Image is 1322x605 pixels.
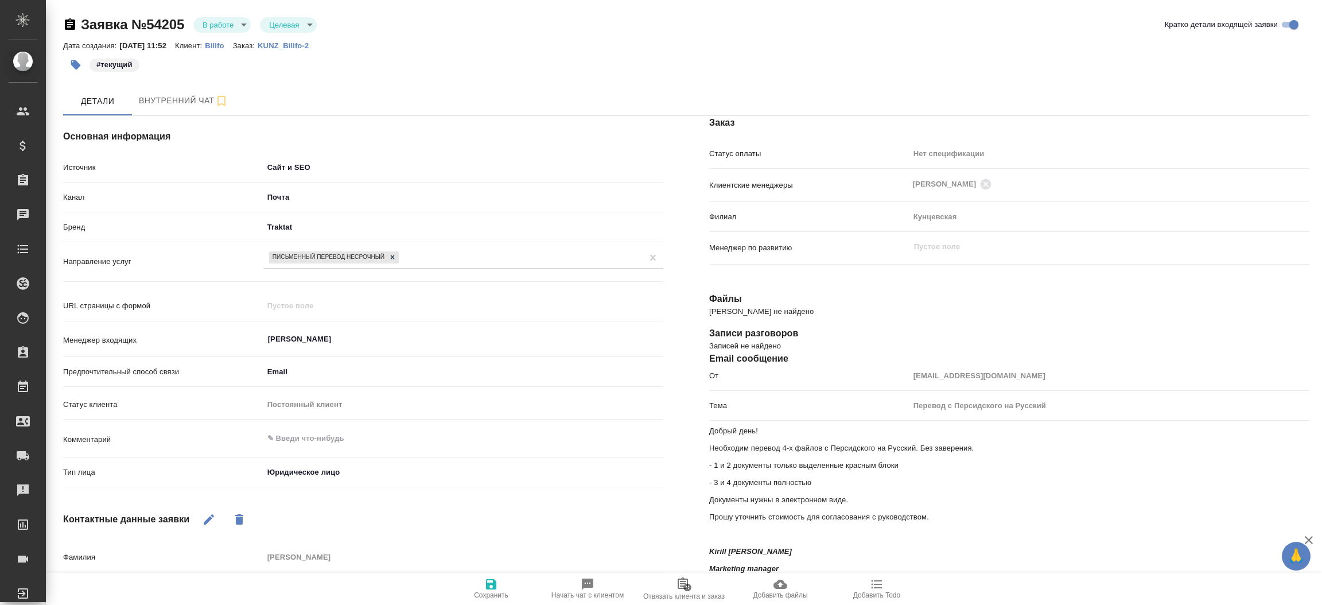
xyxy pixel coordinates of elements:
[709,242,909,254] p: Менеджер по развитию
[70,94,125,108] span: Детали
[63,130,663,144] h4: Основная информация
[63,467,263,478] p: Тип лица
[63,41,119,50] p: Дата создания:
[709,511,1309,523] p: Прошу уточнить стоимость для согласования с руководством.
[909,367,1309,384] input: Пустое поле
[709,370,909,382] p: От
[263,158,663,177] div: Сайт и SEO
[139,94,228,108] span: Внутренний чат
[551,591,624,599] span: Начать чат с клиентом
[175,41,205,50] p: Клиент:
[258,40,317,50] a: KUNZ_Bilifo-2
[732,573,829,605] button: Добавить файлы
[443,573,539,605] button: Сохранить
[753,591,807,599] span: Добавить файлы
[728,547,792,556] span: [PERSON_NAME]
[709,148,909,160] p: Статус оплаты
[88,59,141,69] span: текущий
[63,256,263,267] p: Направление услуг
[263,188,663,207] div: Почта
[63,552,263,563] p: Фамилия
[81,17,184,32] a: Заявка №54205
[709,443,1309,454] p: Необходим перевод 4-х файлов с Персидского на Русский. Без заверения.
[63,434,263,445] p: Комментарий
[63,18,77,32] button: Скопировать ссылку
[709,211,909,223] p: Филиал
[909,144,1309,164] div: Нет спецификации
[853,591,900,599] span: Добавить Todo
[63,300,263,312] p: URL страницы с формой
[1282,542,1311,571] button: 🙏
[193,17,251,33] div: В работе
[258,41,317,50] p: KUNZ_Bilifo-2
[909,397,1309,414] input: Пустое поле
[709,306,1309,317] p: [PERSON_NAME] не найдено
[63,192,263,203] p: Канал
[709,547,726,556] span: Kirill
[709,180,909,191] p: Клиентские менеджеры
[205,41,232,50] p: Bilifo
[909,207,1309,227] div: Кунцевская
[263,218,663,237] div: Traktat
[709,425,1309,437] p: Добрый день!
[205,40,232,50] a: Bilifo
[539,573,636,605] button: Начать чат с клиентом
[225,506,253,533] button: Удалить
[260,17,316,33] div: В работе
[709,292,1309,306] h4: Файлы
[269,251,387,263] div: Письменный перевод несрочный
[709,352,1309,366] h4: Email сообщение
[829,573,925,605] button: Добавить Todo
[63,52,88,77] button: Добавить тэг
[263,297,663,314] input: Пустое поле
[233,41,258,50] p: Заказ:
[747,564,779,573] span: manager
[63,222,263,233] p: Бренд
[474,591,508,599] span: Сохранить
[709,340,1309,352] p: Записей не найдено
[263,549,663,565] input: Пустое поле
[709,460,1309,471] p: - 1 и 2 документы только выделенные красным блоки
[657,338,659,340] button: Open
[63,162,263,173] p: Источник
[119,41,175,50] p: [DATE] 11:52
[263,395,663,414] div: Постоянный клиент
[709,477,1309,488] p: - 3 и 4 документы полностью
[195,506,223,533] button: Редактировать
[263,463,530,482] div: Юридическое лицо
[913,240,1282,254] input: Пустое поле
[1286,544,1306,568] span: 🙏
[215,94,228,108] svg: Подписаться
[643,592,725,600] span: Отвязать клиента и заказ
[709,400,909,412] p: Тема
[63,335,263,346] p: Менеджер входящих
[709,564,745,573] span: Marketing
[266,20,302,30] button: Целевая
[709,494,1309,506] p: Документы нужны в электронном виде.
[636,573,732,605] button: Отвязать клиента и заказ
[96,59,133,71] p: #текущий
[909,397,1309,414] div: Перевод с Персидского на Русский
[63,513,189,526] h4: Контактные данные заявки
[63,366,263,378] p: Предпочтительный способ связи
[263,362,663,382] div: Email
[1165,19,1278,30] span: Кратко детали входящей заявки
[63,399,263,410] p: Статус клиента
[709,327,1309,340] h4: Записи разговоров
[199,20,237,30] button: В работе
[709,116,1309,130] h4: Заказ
